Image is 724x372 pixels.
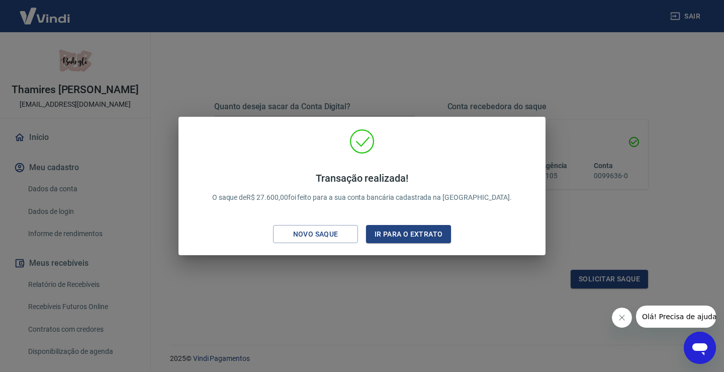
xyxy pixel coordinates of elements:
button: Novo saque [273,225,358,244]
iframe: Botão para abrir a janela de mensagens [684,332,716,364]
h4: Transação realizada! [212,172,512,184]
div: Novo saque [281,228,350,241]
iframe: Fechar mensagem [612,308,632,328]
iframe: Mensagem da empresa [636,306,716,328]
span: Olá! Precisa de ajuda? [6,7,84,15]
button: Ir para o extrato [366,225,451,244]
p: O saque de R$ 27.600,00 foi feito para a sua conta bancária cadastrada na [GEOGRAPHIC_DATA]. [212,172,512,203]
